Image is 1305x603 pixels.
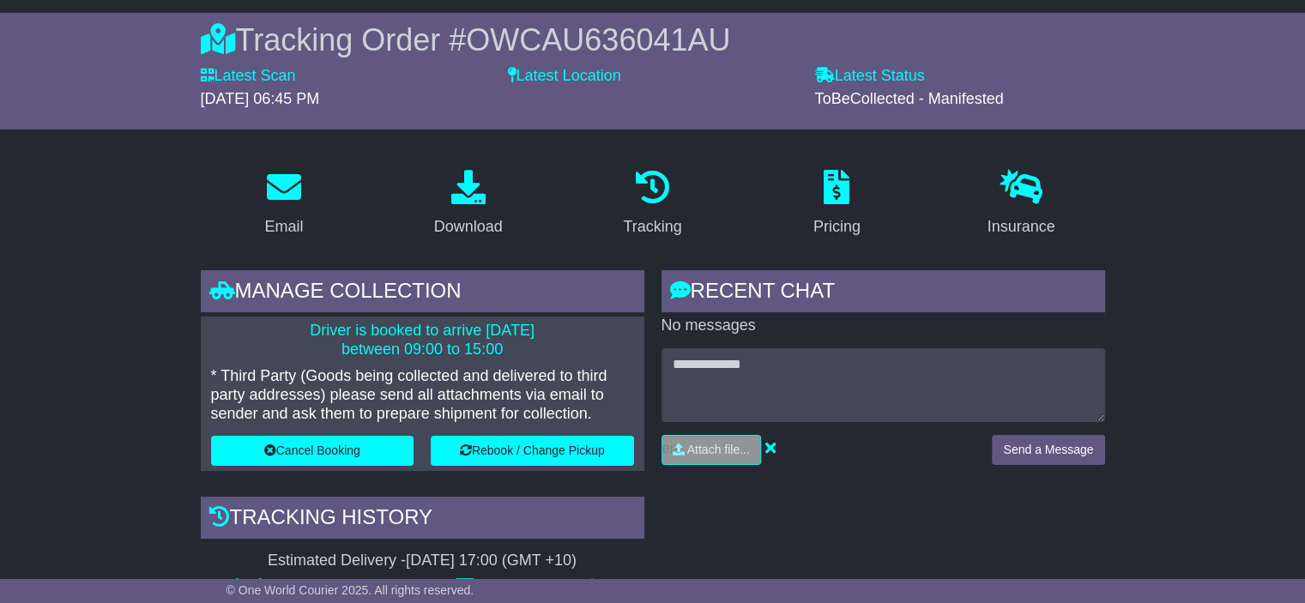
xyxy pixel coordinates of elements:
[423,164,514,244] a: Download
[434,215,503,238] div: Download
[988,215,1055,238] div: Insurance
[976,164,1066,244] a: Insurance
[211,436,414,466] button: Cancel Booking
[227,583,474,597] span: © One World Courier 2025. All rights reserved.
[264,215,303,238] div: Email
[201,497,644,543] div: Tracking history
[623,215,681,238] div: Tracking
[992,435,1104,465] button: Send a Message
[201,270,644,317] div: Manage collection
[211,367,634,423] p: * Third Party (Goods being collected and delivered to third party addresses) please send all atta...
[662,317,1105,335] p: No messages
[201,90,320,107] span: [DATE] 06:45 PM
[612,164,692,244] a: Tracking
[815,67,925,86] label: Latest Status
[431,436,634,466] button: Rebook / Change Pickup
[466,22,730,57] span: OWCAU636041AU
[802,164,872,244] a: Pricing
[662,270,1105,317] div: RECENT CHAT
[253,164,314,244] a: Email
[201,552,644,570] div: Estimated Delivery -
[211,322,634,359] p: Driver is booked to arrive [DATE] between 09:00 to 15:00
[406,552,577,570] div: [DATE] 17:00 (GMT +10)
[815,90,1004,107] span: ToBeCollected - Manifested
[813,215,861,238] div: Pricing
[201,67,296,86] label: Latest Scan
[508,67,621,86] label: Latest Location
[201,21,1105,58] div: Tracking Order #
